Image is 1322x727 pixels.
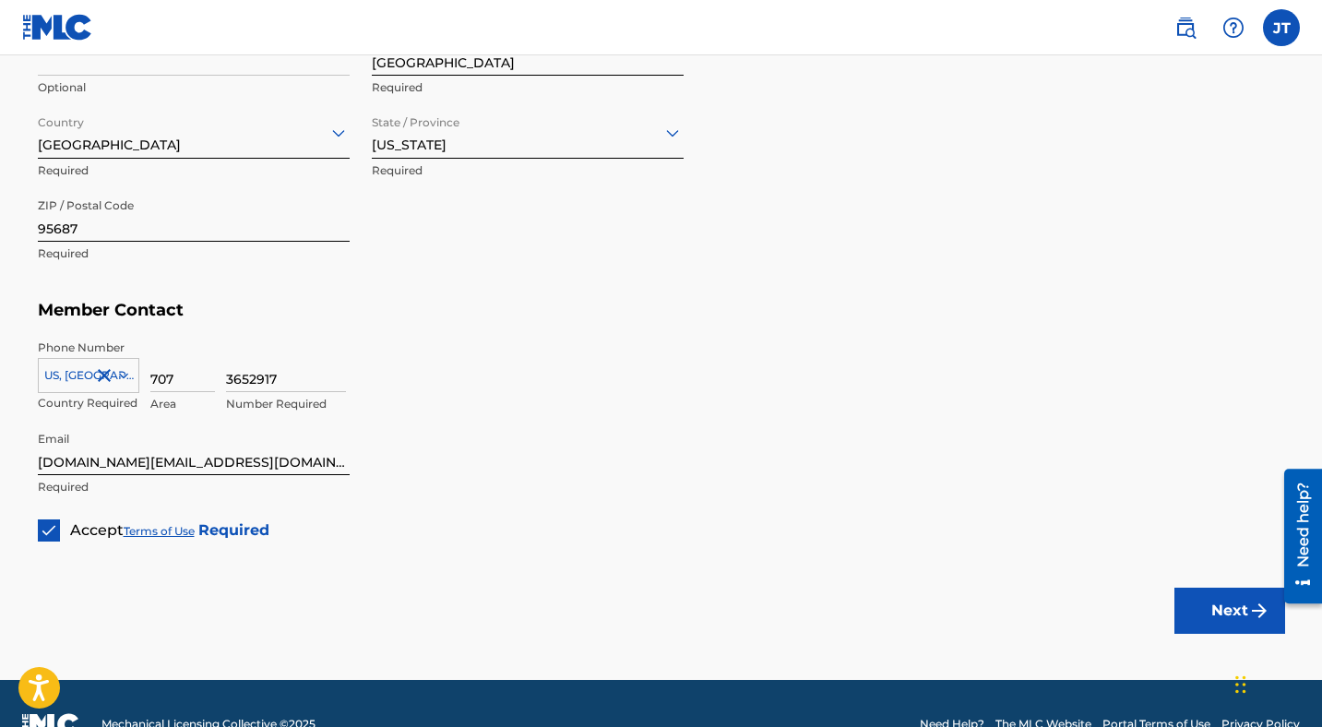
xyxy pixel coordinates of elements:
p: Number Required [226,396,346,412]
div: Drag [1235,657,1246,712]
p: Required [372,79,684,96]
div: Help [1215,9,1252,46]
label: Country [38,103,84,131]
strong: Required [198,521,269,539]
span: Accept [70,521,124,539]
p: Area [150,396,215,412]
h5: Member Contact [38,291,1285,330]
a: Terms of Use [124,524,195,538]
a: Public Search [1167,9,1204,46]
iframe: Chat Widget [1230,638,1322,727]
p: Required [38,479,350,495]
img: MLC Logo [22,14,93,41]
img: f7272a7cc735f4ea7f67.svg [1248,600,1270,622]
iframe: Resource Center [1270,462,1322,611]
p: Country Required [38,395,139,411]
p: Required [372,162,684,179]
p: Required [38,245,350,262]
img: help [1222,17,1245,39]
label: State / Province [372,103,459,131]
p: Required [38,162,350,179]
img: search [1174,17,1197,39]
button: Next [1174,588,1285,634]
div: [US_STATE] [372,110,684,155]
div: User Menu [1263,9,1300,46]
img: checkbox [40,521,58,540]
div: [GEOGRAPHIC_DATA] [38,110,350,155]
p: Optional [38,79,350,96]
